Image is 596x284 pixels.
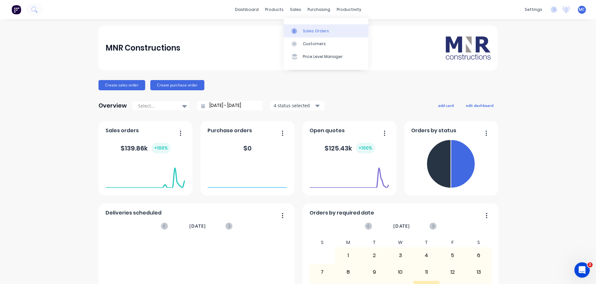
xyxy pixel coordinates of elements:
[440,247,465,264] div: 5
[335,238,361,247] div: M
[440,264,465,280] div: 12
[574,262,590,278] iframe: Intercom live chat
[388,264,413,280] div: 10
[270,101,325,110] button: 4 status selected
[521,5,545,14] div: settings
[152,143,170,153] div: + 100 %
[387,238,413,247] div: W
[303,41,326,47] div: Customers
[303,54,343,60] div: Price Level Manager
[335,247,361,264] div: 1
[262,5,287,14] div: products
[303,28,329,34] div: Sales Orders
[388,247,413,264] div: 3
[587,262,592,267] span: 2
[232,5,262,14] a: dashboard
[98,80,145,90] button: Create sales order
[466,264,491,280] div: 13
[579,7,585,12] span: MC
[413,238,440,247] div: T
[414,264,439,280] div: 11
[333,5,365,14] div: productivity
[310,127,345,134] span: Open quotes
[335,264,361,280] div: 8
[98,99,127,112] div: Overview
[309,238,335,247] div: S
[287,5,304,14] div: sales
[284,37,368,50] a: Customers
[304,5,333,14] div: purchasing
[189,223,206,230] span: [DATE]
[284,24,368,37] a: Sales Orders
[362,247,387,264] div: 2
[150,80,204,90] button: Create purchase order
[466,247,491,264] div: 6
[439,238,466,247] div: F
[434,101,458,110] button: add card
[106,42,180,54] div: MNR Constructions
[414,247,439,264] div: 4
[356,143,375,153] div: + 100 %
[310,264,335,280] div: 7
[325,143,375,153] div: $ 125.43k
[12,5,21,14] img: Factory
[284,50,368,63] a: Price Level Manager
[462,101,498,110] button: edit dashboard
[393,223,410,230] span: [DATE]
[411,127,456,134] span: Orders by status
[362,264,387,280] div: 9
[243,143,252,153] div: $ 0
[208,127,252,134] span: Purchase orders
[446,37,490,60] img: MNR Constructions
[466,238,492,247] div: S
[106,127,139,134] span: Sales orders
[361,238,388,247] div: T
[274,102,314,109] div: 4 status selected
[121,143,170,153] div: $ 139.86k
